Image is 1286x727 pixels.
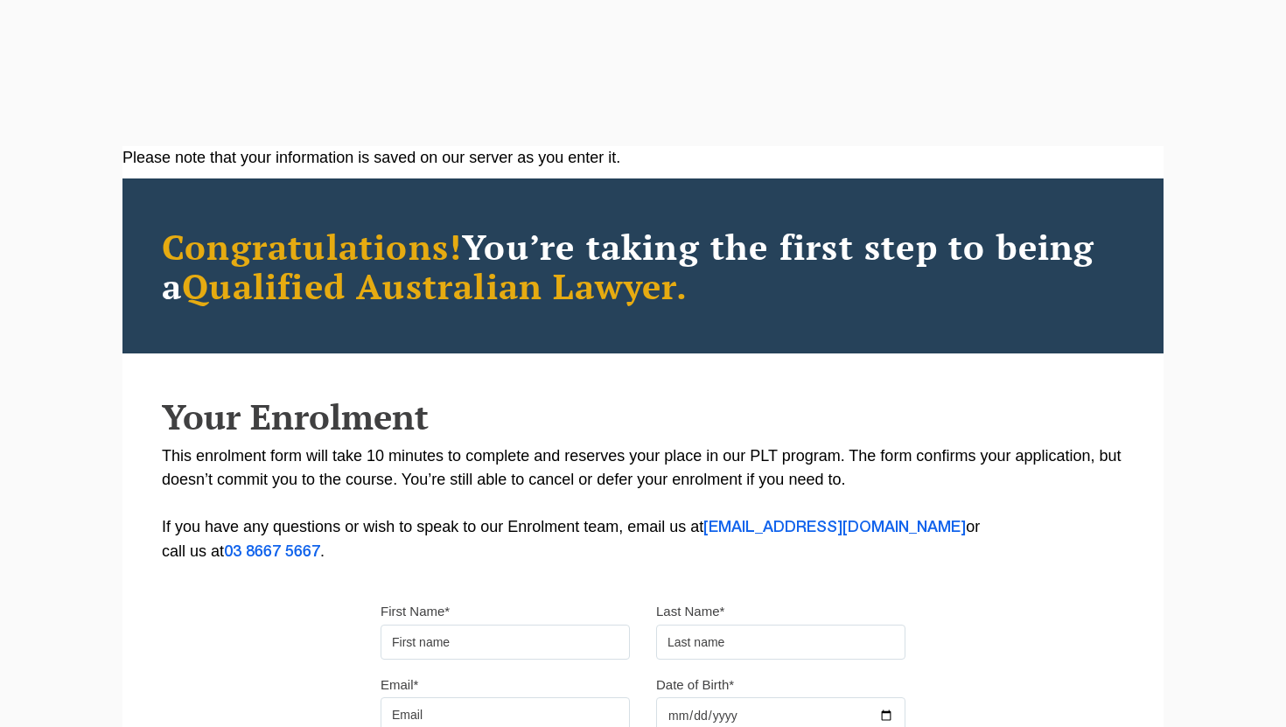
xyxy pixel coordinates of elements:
[162,444,1124,564] p: This enrolment form will take 10 minutes to complete and reserves your place in our PLT program. ...
[162,227,1124,305] h2: You’re taking the first step to being a
[162,397,1124,436] h2: Your Enrolment
[224,545,320,559] a: 03 8667 5667
[381,676,418,694] label: Email*
[656,603,724,620] label: Last Name*
[162,223,462,269] span: Congratulations!
[656,625,905,660] input: Last name
[703,521,966,535] a: [EMAIL_ADDRESS][DOMAIN_NAME]
[656,676,734,694] label: Date of Birth*
[182,262,688,309] span: Qualified Australian Lawyer.
[122,146,1164,170] div: Please note that your information is saved on our server as you enter it.
[381,625,630,660] input: First name
[381,603,450,620] label: First Name*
